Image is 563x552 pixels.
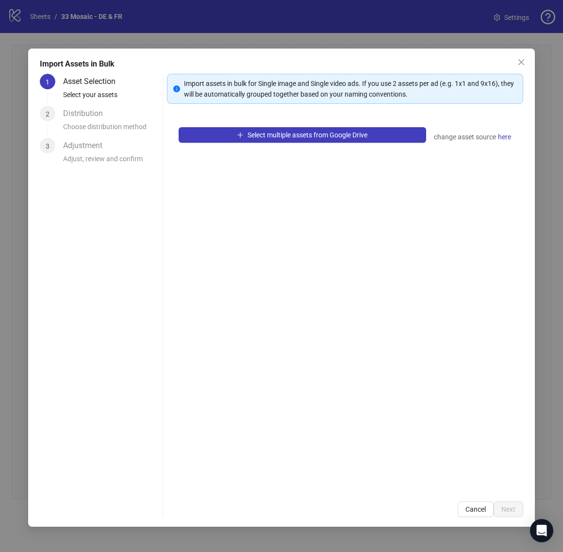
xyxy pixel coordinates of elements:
[498,132,511,142] span: here
[63,106,111,121] div: Distribution
[63,74,123,89] div: Asset Selection
[497,131,512,143] a: here
[494,502,523,517] button: Next
[40,58,523,70] div: Import Assets in Bulk
[173,85,180,92] span: info-circle
[46,110,50,118] span: 2
[237,132,244,138] span: plus
[46,142,50,150] span: 3
[63,153,159,170] div: Adjust, review and confirm
[179,127,426,143] button: Select multiple assets from Google Drive
[63,121,159,138] div: Choose distribution method
[248,131,367,139] span: Select multiple assets from Google Drive
[513,54,529,70] button: Close
[465,505,486,513] span: Cancel
[434,131,512,143] div: change asset source
[63,89,159,106] div: Select your assets
[517,58,525,66] span: close
[63,138,110,153] div: Adjustment
[530,519,553,542] div: Open Intercom Messenger
[458,502,494,517] button: Cancel
[46,78,50,86] span: 1
[184,78,517,100] div: Import assets in bulk for Single image and Single video ads. If you use 2 assets per ad (e.g. 1x1...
